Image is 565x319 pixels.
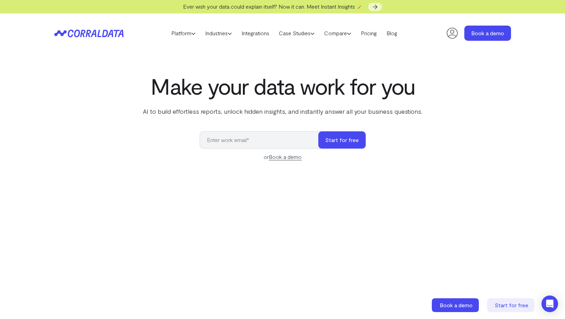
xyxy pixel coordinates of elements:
[142,74,424,98] h1: Make your data work for you
[142,107,424,116] p: AI to build effortless reports, unlock hidden insights, and instantly answer all your business qu...
[495,302,528,308] span: Start for free
[319,28,356,38] a: Compare
[487,298,536,312] a: Start for free
[183,3,363,10] span: Ever wish your data could explain itself? Now it can. Meet Instant Insights 🪄
[440,302,473,308] span: Book a demo
[200,28,237,38] a: Industries
[237,28,274,38] a: Integrations
[166,28,200,38] a: Platform
[274,28,319,38] a: Case Studies
[464,26,511,41] a: Book a demo
[200,131,325,149] input: Enter work email*
[318,131,366,149] button: Start for free
[356,28,382,38] a: Pricing
[269,153,302,160] a: Book a demo
[432,298,480,312] a: Book a demo
[382,28,402,38] a: Blog
[541,295,558,312] div: Open Intercom Messenger
[200,153,366,161] div: or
